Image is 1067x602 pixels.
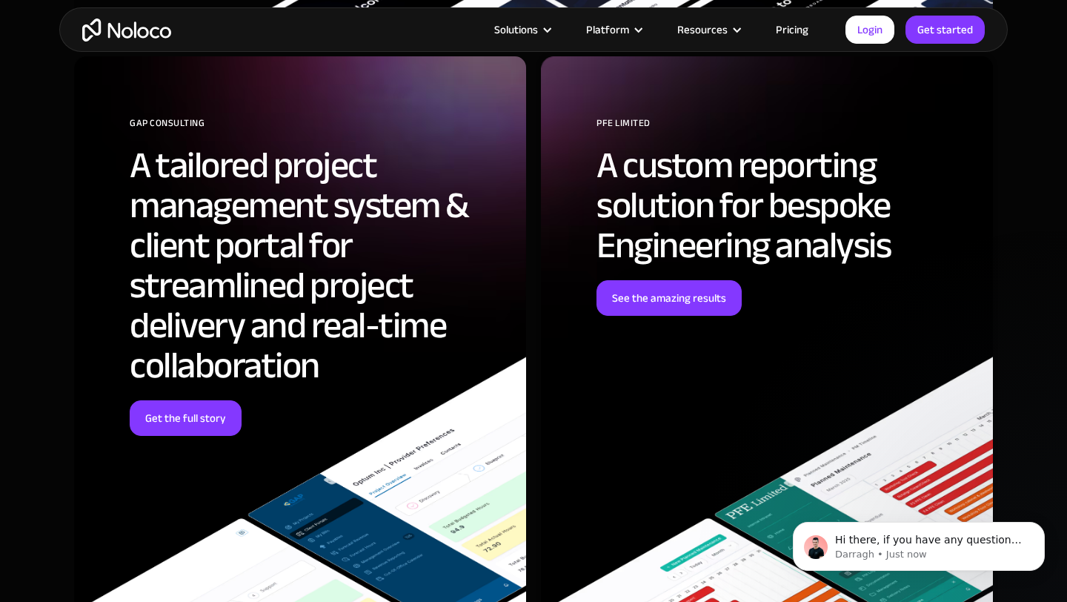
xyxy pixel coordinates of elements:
a: Get the full story [130,400,242,436]
h2: A custom reporting solution for bespoke Engineering analysis [596,145,971,265]
a: home [82,19,171,42]
iframe: Intercom notifications message [771,491,1067,595]
div: PFE Limited [596,112,971,145]
a: Login [845,16,894,44]
a: Pricing [757,20,827,39]
h2: A tailored project management system & client portal for streamlined project delivery and real-ti... [130,145,504,386]
div: Solutions [494,20,538,39]
div: Platform [586,20,629,39]
div: GAP Consulting [130,112,504,145]
a: Get started [905,16,985,44]
div: Solutions [476,20,568,39]
a: See the amazing results [596,280,742,316]
div: Resources [677,20,728,39]
div: Platform [568,20,659,39]
div: Resources [659,20,757,39]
